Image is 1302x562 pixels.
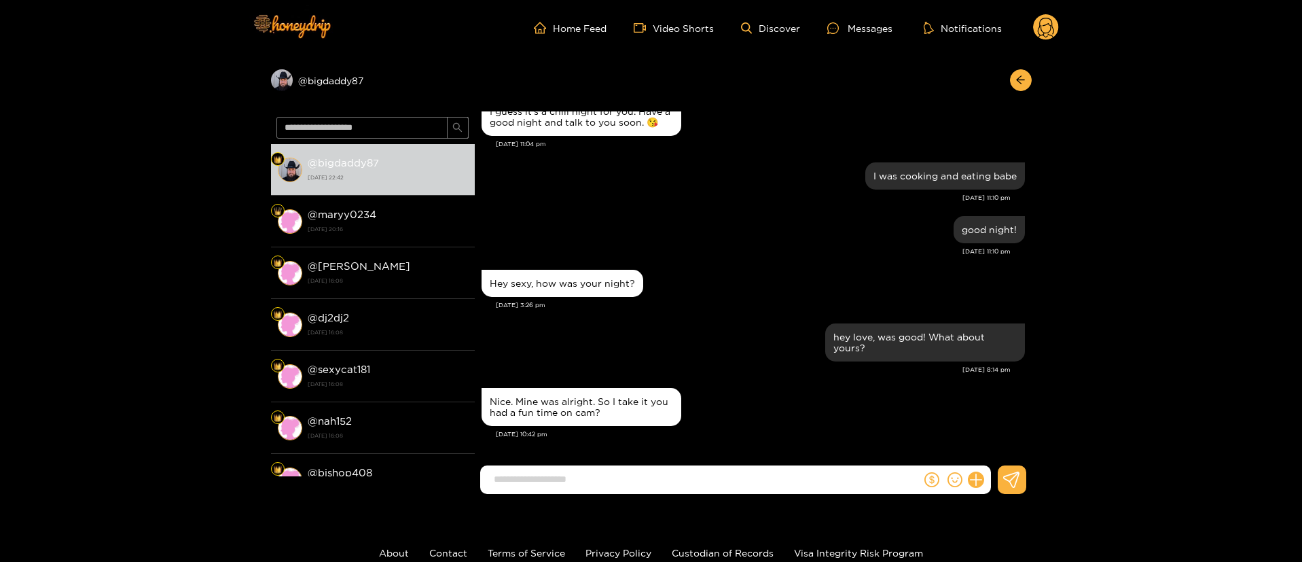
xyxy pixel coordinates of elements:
a: Visa Integrity Risk Program [794,548,923,558]
img: Fan Level [274,466,282,474]
img: conversation [278,313,302,337]
div: good night! [962,224,1017,235]
strong: @ maryy0234 [308,209,376,220]
a: Terms of Service [488,548,565,558]
span: dollar [924,472,939,487]
span: arrow-left [1015,75,1026,86]
img: conversation [278,261,302,285]
img: conversation [278,158,302,182]
div: [DATE] 11:10 pm [482,247,1011,256]
a: Custodian of Records [672,548,774,558]
div: Oct. 2, 11:10 pm [865,162,1025,190]
img: conversation [278,468,302,492]
div: [DATE] 8:14 pm [482,365,1011,374]
div: [DATE] 11:04 pm [496,139,1025,149]
strong: @ bigdaddy87 [308,157,379,169]
a: Home Feed [534,22,607,34]
div: [DATE] 10:42 pm [496,429,1025,439]
div: Oct. 3, 10:42 pm [482,388,681,426]
strong: @ nah152 [308,415,352,427]
div: Oct. 3, 3:26 pm [482,270,643,297]
strong: [DATE] 16:08 [308,429,468,442]
div: hey love, was good! What about yours? [833,332,1017,353]
div: Messages [827,20,892,36]
img: Fan Level [274,207,282,215]
img: Fan Level [274,311,282,319]
img: conversation [278,209,302,234]
div: Oct. 2, 11:04 pm [482,98,681,136]
button: search [447,117,469,139]
a: Video Shorts [634,22,714,34]
strong: @ sexycat181 [308,364,370,375]
strong: @ [PERSON_NAME] [308,260,410,272]
button: Notifications [920,21,1006,35]
img: Fan Level [274,259,282,267]
span: home [534,22,553,34]
span: smile [947,472,962,487]
img: conversation [278,364,302,389]
a: Privacy Policy [585,548,651,558]
a: Contact [429,548,467,558]
div: Hey sexy, how was your night? [490,278,635,289]
img: Fan Level [274,156,282,164]
span: video-camera [634,22,653,34]
a: Discover [741,22,800,34]
strong: [DATE] 16:08 [308,275,468,287]
div: [DATE] 3:26 pm [496,300,1025,310]
strong: [DATE] 20:16 [308,223,468,235]
strong: [DATE] 16:08 [308,378,468,390]
button: arrow-left [1010,69,1032,91]
span: search [452,122,463,134]
div: @bigdaddy87 [271,69,475,91]
strong: [DATE] 22:42 [308,171,468,183]
img: Fan Level [274,414,282,422]
div: I was cooking and eating babe [873,171,1017,181]
strong: [DATE] 16:08 [308,326,468,338]
div: I guess it's a chill night for you. Have a good night and talk to you soon. 😘 [490,106,673,128]
strong: @ bishop408 [308,467,372,478]
button: dollar [922,470,942,490]
div: Nice. Mine was alright. So I take it you had a fun time on cam? [490,396,673,418]
a: About [379,548,409,558]
img: Fan Level [274,362,282,370]
strong: @ dj2dj2 [308,312,349,323]
img: conversation [278,416,302,440]
div: [DATE] 11:10 pm [482,193,1011,203]
div: Oct. 3, 8:14 pm [825,323,1025,362]
div: Oct. 2, 11:10 pm [954,216,1025,243]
